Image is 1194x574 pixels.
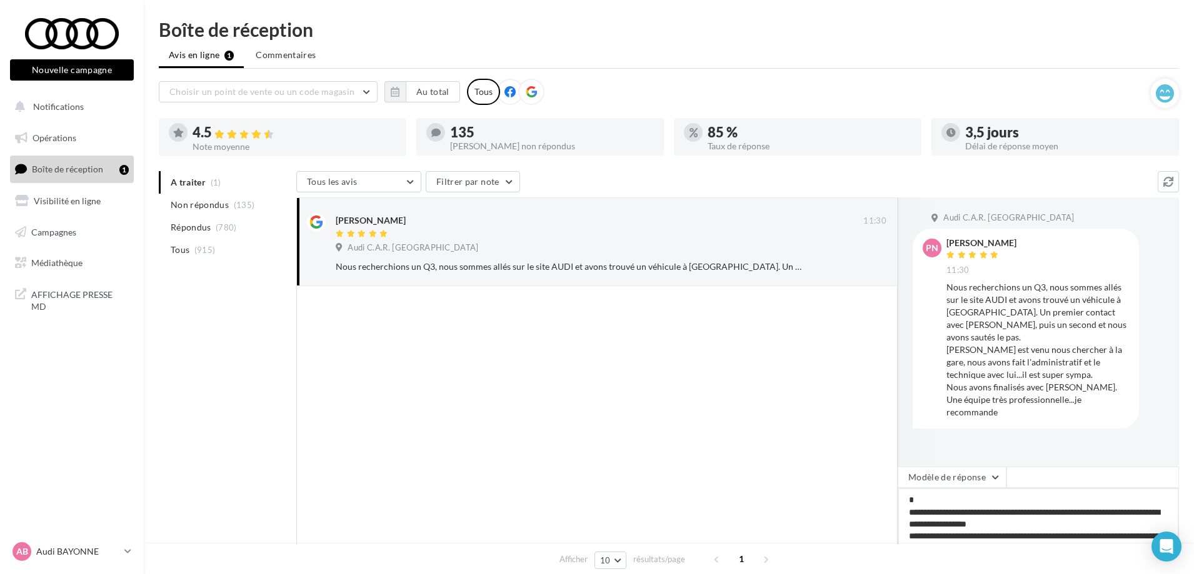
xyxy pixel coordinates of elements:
button: Tous les avis [296,171,421,192]
a: Visibilité en ligne [8,188,136,214]
p: Audi BAYONNE [36,545,119,558]
div: 4.5 [193,126,396,140]
span: Visibilité en ligne [34,195,101,206]
div: 1 [119,165,129,175]
span: (135) [234,200,255,210]
span: (780) [216,222,237,232]
div: 135 [450,126,654,139]
button: Choisir un point de vente ou un code magasin [159,81,378,102]
button: Modèle de réponse [898,467,1006,488]
div: Tous [467,79,500,105]
button: Nouvelle campagne [10,59,134,81]
span: Boîte de réception [32,164,103,174]
button: Notifications [8,94,131,120]
span: 1 [731,549,751,569]
a: AFFICHAGE PRESSE MD [8,281,136,318]
a: Opérations [8,125,136,151]
div: Nous recherchions un Q3, nous sommes allés sur le site AUDI et avons trouvé un véhicule à [GEOGRA... [336,260,805,273]
span: Médiathèque [31,257,83,268]
div: Open Intercom Messenger [1151,532,1181,562]
div: Nous recherchions un Q3, nous sommes allés sur le site AUDI et avons trouvé un véhicule à [GEOGRA... [946,281,1129,418]
div: Taux de réponse [708,142,911,151]
span: Audi C.A.R. [GEOGRAPHIC_DATA] [348,242,478,254]
span: (915) [194,245,216,255]
button: Au total [384,81,460,102]
span: Tous les avis [307,176,358,187]
span: 11:30 [946,265,970,276]
span: Campagnes [31,226,76,237]
span: Afficher [559,553,588,565]
span: Répondus [171,221,211,234]
div: Note moyenne [193,142,396,151]
span: 11:30 [863,215,886,227]
span: Audi C.A.R. [GEOGRAPHIC_DATA] [943,212,1074,224]
div: Délai de réponse moyen [965,142,1169,151]
div: Boîte de réception [159,20,1179,39]
div: [PERSON_NAME] [946,239,1016,247]
button: Filtrer par note [426,171,520,192]
div: [PERSON_NAME] non répondus [450,142,654,151]
a: Médiathèque [8,250,136,276]
span: Choisir un point de vente ou un code magasin [169,86,354,97]
span: résultats/page [633,553,685,565]
span: PN [926,242,938,254]
div: 3,5 jours [965,126,1169,139]
span: Commentaires [256,49,316,61]
span: Notifications [33,101,84,112]
span: Tous [171,244,189,256]
div: [PERSON_NAME] [336,214,406,227]
a: Boîte de réception1 [8,156,136,182]
span: 10 [600,555,611,565]
a: Campagnes [8,219,136,245]
a: AB Audi BAYONNE [10,540,134,563]
span: Non répondus [171,199,229,211]
span: Opérations [33,132,76,143]
span: AB [16,545,28,558]
button: 10 [594,552,626,569]
button: Au total [406,81,460,102]
div: 85 % [708,126,911,139]
span: AFFICHAGE PRESSE MD [31,286,129,313]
